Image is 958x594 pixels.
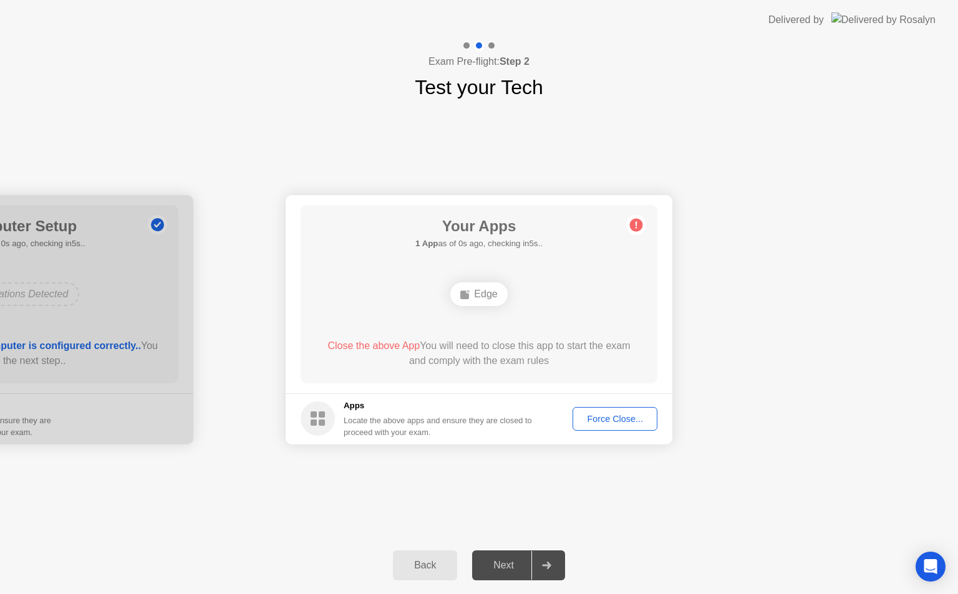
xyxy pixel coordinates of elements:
[577,414,653,424] div: Force Close...
[415,239,438,248] b: 1 App
[327,340,420,351] span: Close the above App
[319,338,640,368] div: You will need to close this app to start the exam and comply with the exam rules
[415,72,543,102] h1: Test your Tech
[415,215,543,237] h1: Your Apps
[344,400,533,412] h5: Apps
[344,414,533,438] div: Locate the above apps and ensure they are closed to proceed with your exam.
[397,560,453,571] div: Back
[415,237,543,250] h5: as of 0s ago, checking in5s..
[831,12,936,27] img: Delivered by Rosalyn
[393,550,457,580] button: Back
[476,560,531,571] div: Next
[450,282,507,306] div: Edge
[573,407,657,431] button: Force Close...
[768,12,824,27] div: Delivered by
[500,56,530,67] b: Step 2
[428,54,530,69] h4: Exam Pre-flight:
[916,552,946,582] div: Open Intercom Messenger
[472,550,565,580] button: Next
